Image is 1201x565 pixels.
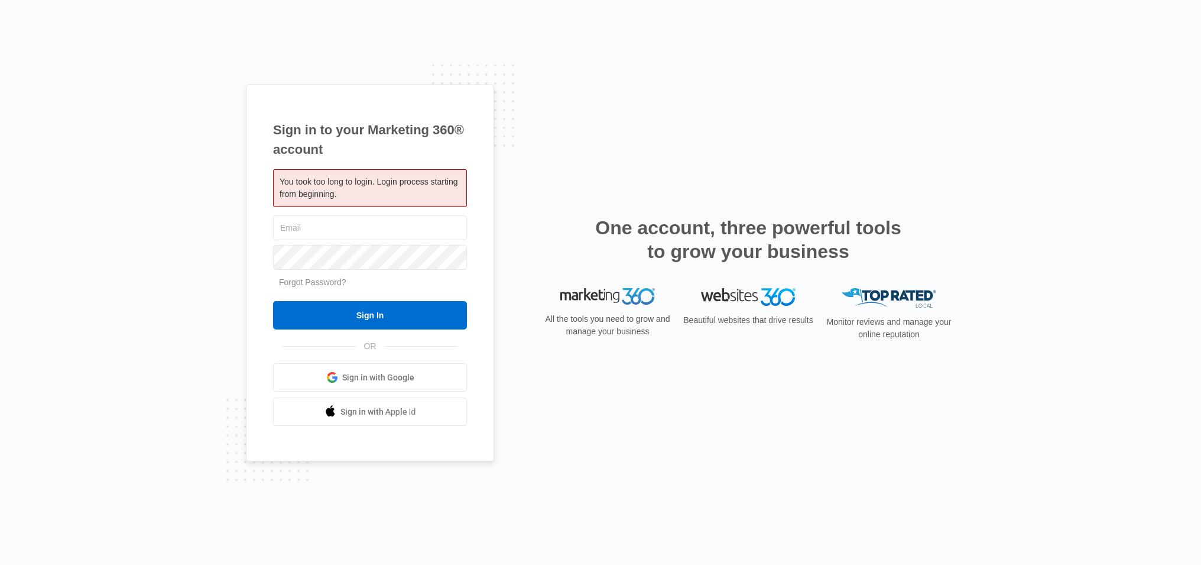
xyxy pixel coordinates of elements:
img: Marketing 360 [560,288,655,305]
input: Email [273,215,467,240]
p: All the tools you need to grow and manage your business [541,313,674,338]
a: Sign in with Google [273,363,467,392]
a: Forgot Password? [279,277,346,287]
img: Websites 360 [701,288,796,305]
img: Top Rated Local [842,288,936,308]
span: Sign in with Apple Id [340,406,416,418]
h2: One account, three powerful tools to grow your business [592,216,905,263]
span: OR [356,340,385,353]
p: Beautiful websites that drive results [682,314,814,327]
h1: Sign in to your Marketing 360® account [273,120,467,159]
input: Sign In [273,301,467,330]
span: Sign in with Google [342,372,414,384]
a: Sign in with Apple Id [273,398,467,426]
p: Monitor reviews and manage your online reputation [823,316,955,341]
span: You took too long to login. Login process starting from beginning. [280,177,457,199]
